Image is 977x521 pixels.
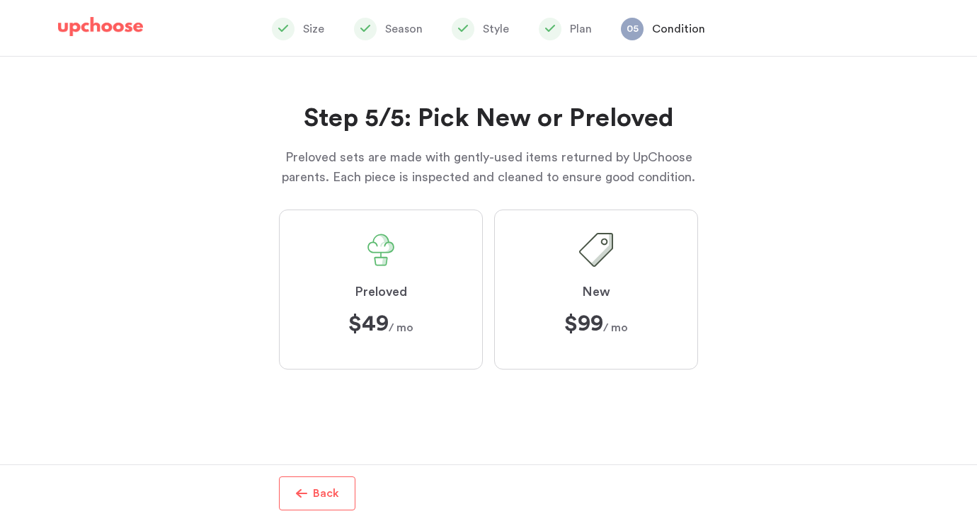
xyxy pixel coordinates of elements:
button: Back [279,476,355,510]
p: Size [303,21,324,38]
span: Preloved [355,284,407,301]
img: UpChoose [58,17,143,37]
strong: $49 [348,312,389,335]
a: UpChoose [58,17,143,43]
p: Condition [652,21,705,38]
strong: $99 [564,312,603,335]
span: 05 [621,18,644,40]
p: Season [385,21,423,38]
span: New [582,284,610,301]
p: Preloved sets are made with gently-used items returned by UpChoose parents. Each piece is inspect... [279,147,698,187]
h2: Step 5/5: Pick New or Preloved [279,102,698,136]
p: Back [313,485,339,502]
p: Style [483,21,509,38]
span: / mo [348,312,413,335]
p: Plan [570,21,592,38]
span: / mo [564,312,628,335]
